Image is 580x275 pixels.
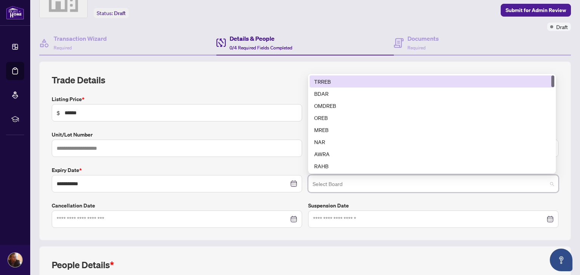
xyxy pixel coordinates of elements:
[310,75,554,88] div: TRREB
[314,89,550,98] div: BDAR
[308,201,558,210] label: Suspension Date
[407,45,426,51] span: Required
[230,34,292,43] h4: Details & People
[310,160,554,172] div: RAHB
[314,114,550,122] div: OREB
[57,109,60,117] span: $
[314,150,550,158] div: AWRA
[501,4,571,17] button: Submit for Admin Review
[230,45,292,51] span: 0/4 Required Fields Completed
[54,45,72,51] span: Required
[310,100,554,112] div: OMDREB
[52,131,302,139] label: Unit/Lot Number
[52,259,114,271] h2: People Details
[314,126,550,134] div: MREB
[556,23,568,31] span: Draft
[52,166,302,174] label: Expiry Date
[550,249,572,271] button: Open asap
[54,34,107,43] h4: Transaction Wizard
[314,138,550,146] div: NAR
[52,95,302,103] label: Listing Price
[310,112,554,124] div: OREB
[314,162,550,170] div: RAHB
[52,201,302,210] label: Cancellation Date
[314,77,550,86] div: TRREB
[310,124,554,136] div: MREB
[8,253,22,267] img: Profile Icon
[506,4,566,16] span: Submit for Admin Review
[310,136,554,148] div: NAR
[52,74,558,86] h2: Trade Details
[94,8,129,18] div: Status:
[6,6,24,20] img: logo
[314,101,550,110] div: OMDREB
[114,10,126,17] span: Draft
[310,88,554,100] div: BDAR
[407,34,439,43] h4: Documents
[310,148,554,160] div: AWRA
